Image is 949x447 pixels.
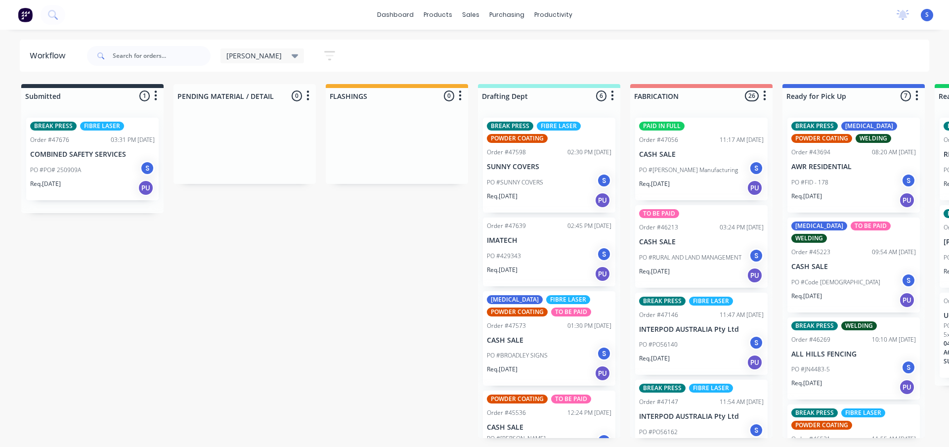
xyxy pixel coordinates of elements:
div: S [749,423,764,438]
div: PAID IN FULLOrder #4705611:17 AM [DATE]CASH SALEPO #[PERSON_NAME] ManufacturingSReq.[DATE]PU [635,118,768,200]
input: Search for orders... [113,46,211,66]
div: PU [747,180,763,196]
div: [MEDICAL_DATA]FIBRE LASERPOWDER COATINGTO BE PAIDOrder #4757301:30 PM [DATE]CASH SALEPO #BROADLEY... [483,291,615,386]
div: BREAK PRESS [791,122,838,131]
div: Order #46213 [639,223,678,232]
p: SUNNY COVERS [487,163,611,171]
div: sales [457,7,484,22]
div: 01:30 PM [DATE] [567,321,611,330]
p: PO #[PERSON_NAME] Manufacturing [639,166,738,175]
div: S [749,248,764,263]
div: Order #45223 [791,248,830,257]
div: FIBRE LASER [546,295,590,304]
p: Req. [DATE] [639,179,670,188]
p: Req. [DATE] [791,192,822,201]
div: BREAK PRESS [791,321,838,330]
div: POWDER COATING [791,421,852,430]
div: PU [595,192,610,208]
div: FIBRE LASER [841,408,885,417]
div: BREAK PRESSFIBRE LASEROrder #4714611:47 AM [DATE]INTERPOD AUSTRALIA Pty LtdPO #PO56140SReq.[DATE]PU [635,293,768,375]
div: POWDER COATING [791,134,852,143]
div: 02:45 PM [DATE] [567,222,611,230]
p: PO #JN4483-5 [791,365,830,374]
div: 08:20 AM [DATE] [872,148,916,157]
p: CASH SALE [639,150,764,159]
p: Req. [DATE] [639,267,670,276]
p: IMATECH [487,236,611,245]
p: CASH SALE [791,263,916,271]
div: TO BE PAID [639,209,679,218]
div: Order #4763902:45 PM [DATE]IMATECHPO #429343SReq.[DATE]PU [483,218,615,286]
div: BREAK PRESS [487,122,533,131]
p: Req. [DATE] [639,354,670,363]
div: Order #47573 [487,321,526,330]
div: BREAK PRESS [639,384,686,393]
div: S [140,161,155,176]
div: Order #47639 [487,222,526,230]
div: TO BE PAID [551,395,591,403]
div: 02:30 PM [DATE] [567,148,611,157]
div: POWDER COATING [487,308,548,316]
a: dashboard [372,7,419,22]
p: PO #SUNNY COVERS [487,178,543,187]
p: PO #FID - 178 [791,178,828,187]
p: PO #429343 [487,252,521,261]
p: PO #Code [DEMOGRAPHIC_DATA] [791,278,880,287]
span: S [925,10,929,19]
div: WELDING [791,234,827,243]
div: BREAK PRESS[MEDICAL_DATA]POWDER COATINGWELDINGOrder #4369408:20 AM [DATE]AWR RESIDENTIALPO #FID -... [787,118,920,213]
div: PU [899,292,915,308]
div: purchasing [484,7,529,22]
div: Order #47676 [30,135,69,144]
p: COMBINED SAFETY SERVICES [30,150,155,159]
div: PU [747,268,763,283]
p: ALL HILLS FENCING [791,350,916,358]
div: S [597,247,611,262]
div: PU [595,365,610,381]
p: PO #PO56140 [639,340,678,349]
p: Req. [DATE] [487,266,518,274]
div: WELDING [856,134,891,143]
div: WELDING [841,321,877,330]
div: [MEDICAL_DATA]TO BE PAIDWELDINGOrder #4522309:54 AM [DATE]CASH SALEPO #Code [DEMOGRAPHIC_DATA]SRe... [787,218,920,313]
div: Order #47147 [639,398,678,406]
div: Order #47598 [487,148,526,157]
div: Order #47056 [639,135,678,144]
p: PO #RURAL AND LAND MANAGEMENT [639,253,741,262]
div: S [597,173,611,188]
div: Order #45536 [487,408,526,417]
p: PO #PO56162 [639,428,678,437]
div: Order #46531 [791,435,830,444]
div: TO BE PAIDOrder #4621303:24 PM [DATE]CASH SALEPO #RURAL AND LAND MANAGEMENTSReq.[DATE]PU [635,205,768,288]
div: PU [747,355,763,370]
div: [MEDICAL_DATA] [791,222,847,230]
div: BREAK PRESSWELDINGOrder #4626910:10 AM [DATE]ALL HILLS FENCINGPO #JN4483-5SReq.[DATE]PU [787,317,920,400]
p: Req. [DATE] [487,192,518,201]
div: BREAK PRESSFIBRE LASERPOWDER COATINGOrder #4759802:30 PM [DATE]SUNNY COVERSPO #SUNNY COVERSSReq.[... [483,118,615,213]
div: S [749,161,764,176]
div: Order #43694 [791,148,830,157]
div: TO BE PAID [551,308,591,316]
div: PU [595,266,610,282]
div: POWDER COATING [487,395,548,403]
div: 09:54 AM [DATE] [872,248,916,257]
p: PO #BROADLEY SIGNS [487,351,548,360]
div: [MEDICAL_DATA] [841,122,897,131]
div: FIBRE LASER [537,122,581,131]
div: 11:54 AM [DATE] [720,398,764,406]
div: S [901,173,916,188]
p: AWR RESIDENTIAL [791,163,916,171]
div: Workflow [30,50,70,62]
div: [MEDICAL_DATA] [487,295,543,304]
div: productivity [529,7,577,22]
div: S [901,273,916,288]
div: products [419,7,457,22]
div: BREAK PRESS [30,122,77,131]
div: PAID IN FULL [639,122,685,131]
div: BREAK PRESSFIBRE LASEROrder #4767603:31 PM [DATE]COMBINED SAFETY SERVICESPO #PO# 250909ASReq.[DAT... [26,118,159,200]
div: FIBRE LASER [80,122,124,131]
p: Req. [DATE] [30,179,61,188]
div: S [901,360,916,375]
div: 11:47 AM [DATE] [720,311,764,319]
div: 10:10 AM [DATE] [872,335,916,344]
